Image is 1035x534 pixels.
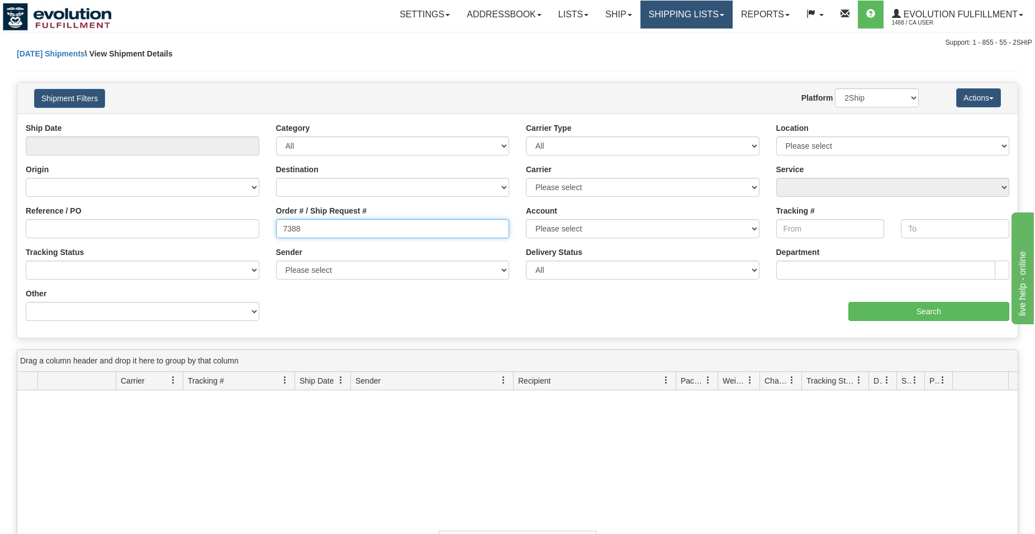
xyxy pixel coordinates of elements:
[956,88,1001,107] button: Actions
[276,205,367,216] label: Order # / Ship Request #
[933,371,952,390] a: Pickup Status filter column settings
[782,371,801,390] a: Charge filter column settings
[657,371,676,390] a: Recipient filter column settings
[873,375,883,386] span: Delivery Status
[901,219,1009,238] input: To
[494,371,513,390] a: Sender filter column settings
[776,205,815,216] label: Tracking #
[34,89,105,108] button: Shipment Filters
[733,1,798,29] a: Reports
[17,49,85,58] a: [DATE] Shipments
[26,288,46,299] label: Other
[3,38,1032,48] div: Support: 1 - 855 - 55 - 2SHIP
[391,1,458,29] a: Settings
[276,247,302,258] label: Sender
[188,375,224,386] span: Tracking #
[740,371,759,390] a: Weight filter column settings
[276,371,295,390] a: Tracking # filter column settings
[85,49,173,58] span: \ View Shipment Details
[597,1,640,29] a: Ship
[776,164,804,175] label: Service
[640,1,733,29] a: Shipping lists
[765,375,788,386] span: Charge
[276,164,319,175] label: Destination
[892,17,976,29] span: 1488 / CA User
[801,92,833,103] label: Platform
[681,375,704,386] span: Packages
[806,375,855,386] span: Tracking Status
[26,122,62,134] label: Ship Date
[776,122,809,134] label: Location
[26,247,84,258] label: Tracking Status
[776,219,885,238] input: From
[901,375,911,386] span: Shipment Issues
[877,371,896,390] a: Delivery Status filter column settings
[699,371,718,390] a: Packages filter column settings
[901,10,1018,19] span: Evolution Fulfillment
[723,375,746,386] span: Weight
[526,247,582,258] label: Delivery Status
[121,375,145,386] span: Carrier
[848,302,1009,321] input: Search
[355,375,381,386] span: Sender
[1009,210,1034,324] iframe: chat widget
[526,164,552,175] label: Carrier
[331,371,350,390] a: Ship Date filter column settings
[164,371,183,390] a: Carrier filter column settings
[884,1,1032,29] a: Evolution Fulfillment 1488 / CA User
[300,375,334,386] span: Ship Date
[17,350,1018,372] div: grid grouping header
[849,371,868,390] a: Tracking Status filter column settings
[905,371,924,390] a: Shipment Issues filter column settings
[776,247,820,258] label: Department
[929,375,939,386] span: Pickup Status
[26,164,49,175] label: Origin
[526,205,557,216] label: Account
[26,205,82,216] label: Reference / PO
[518,375,550,386] span: Recipient
[276,122,310,134] label: Category
[550,1,597,29] a: Lists
[8,7,103,20] div: live help - online
[3,3,112,31] img: logo1488.jpg
[526,122,571,134] label: Carrier Type
[458,1,550,29] a: Addressbook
